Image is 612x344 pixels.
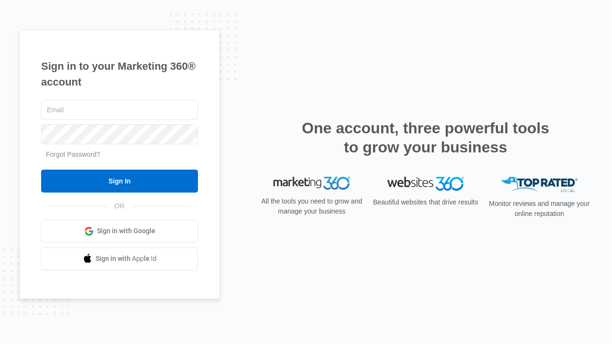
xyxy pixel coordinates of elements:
[501,177,578,193] img: Top Rated Local
[41,100,198,120] input: Email
[258,196,365,216] p: All the tools you need to grow and manage your business
[41,220,198,243] a: Sign in with Google
[41,170,198,193] input: Sign In
[273,177,350,190] img: Marketing 360
[41,58,198,90] h1: Sign in to your Marketing 360® account
[486,199,593,219] p: Monitor reviews and manage your online reputation
[46,150,100,158] a: Forgot Password?
[97,226,155,236] span: Sign in with Google
[387,177,464,191] img: Websites 360
[96,254,157,264] span: Sign in with Apple Id
[41,247,198,270] a: Sign in with Apple Id
[299,118,552,157] h2: One account, three powerful tools to grow your business
[372,197,479,207] p: Beautiful websites that drive results
[108,201,131,211] span: OR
